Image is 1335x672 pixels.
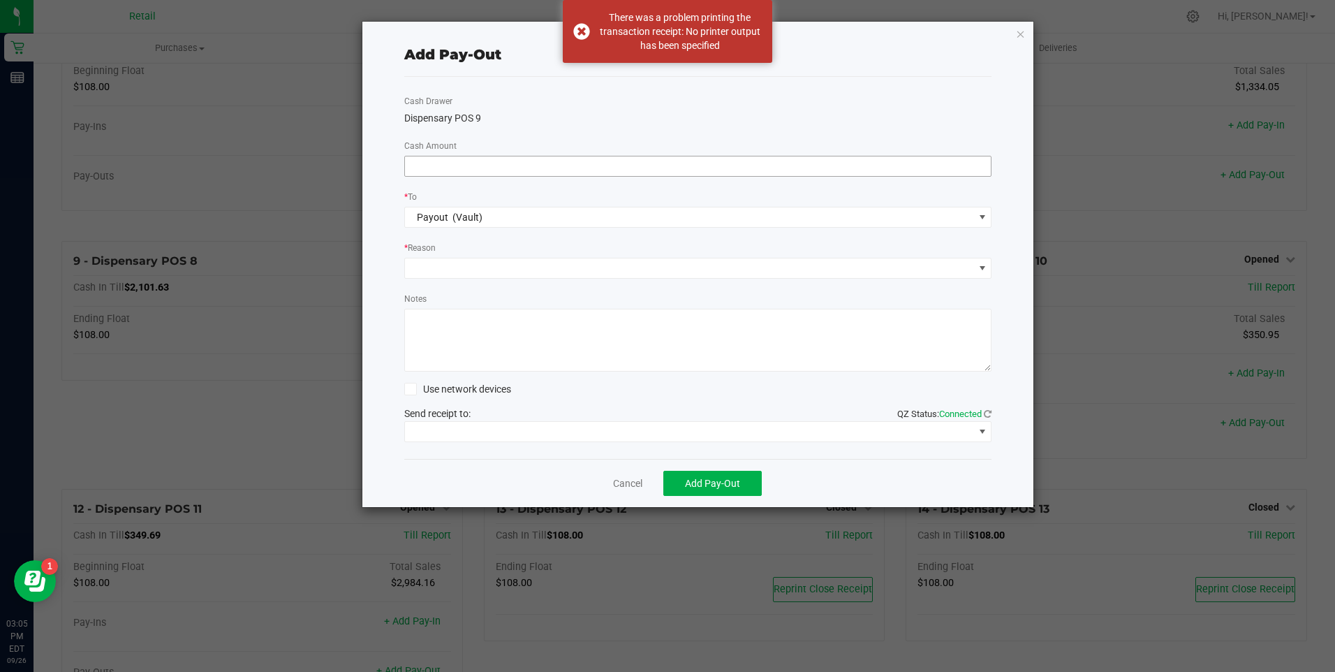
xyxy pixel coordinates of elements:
[14,560,56,602] iframe: Resource center
[685,478,740,489] span: Add Pay-Out
[598,10,762,52] div: There was a problem printing the transaction receipt: No printer output has been specified
[404,242,436,254] label: Reason
[452,212,482,223] span: (Vault)
[404,382,511,397] label: Use network devices
[404,44,501,65] div: Add Pay-Out
[404,191,417,203] label: To
[404,111,992,126] div: Dispensary POS 9
[663,471,762,496] button: Add Pay-Out
[404,293,427,305] label: Notes
[404,141,457,151] span: Cash Amount
[897,409,991,419] span: QZ Status:
[939,409,982,419] span: Connected
[404,408,471,419] span: Send receipt to:
[613,476,642,491] a: Cancel
[41,558,58,575] iframe: Resource center unread badge
[417,212,448,223] span: Payout
[404,95,452,108] label: Cash Drawer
